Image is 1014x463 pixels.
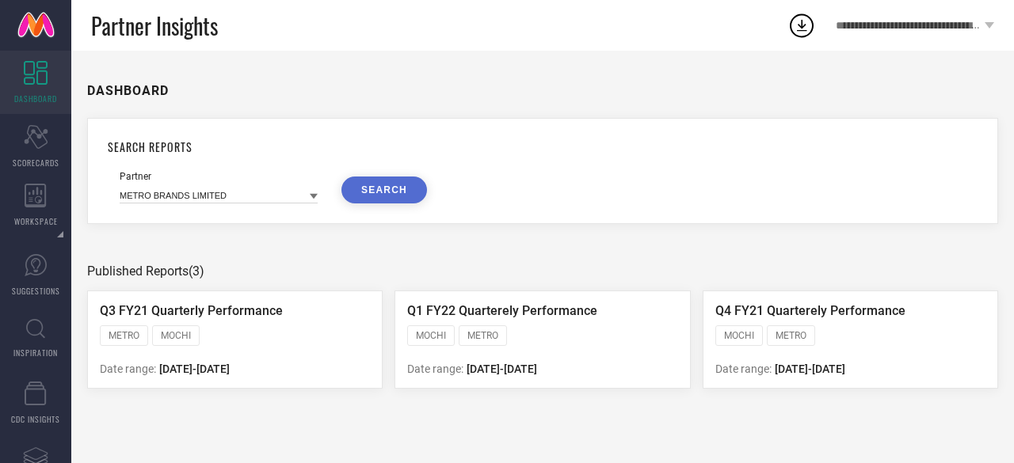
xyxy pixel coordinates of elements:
h1: DASHBOARD [87,83,169,98]
div: Published Reports (3) [87,264,998,279]
span: SCORECARDS [13,157,59,169]
span: Q4 FY21 Quarterely Performance [715,303,905,318]
span: Q1 FY22 Quarterely Performance [407,303,597,318]
span: MOCHI [161,330,191,341]
span: Date range: [715,362,772,375]
span: DASHBOARD [14,93,57,104]
span: [DATE] - [DATE] [159,362,230,375]
span: Date range: [100,362,156,375]
span: MOCHI [416,330,446,341]
span: SUGGESTIONS [12,285,60,297]
span: METRO [467,330,498,341]
span: [DATE] - [DATE] [467,362,537,375]
button: SEARCH [341,176,427,203]
span: Q3 FY21 Quarterly Performance [100,303,283,318]
span: INSPIRATION [13,347,58,359]
span: CDC INSIGHTS [11,413,60,425]
h1: SEARCH REPORTS [108,139,978,155]
span: Date range: [407,362,463,375]
div: Open download list [787,11,816,40]
span: METRO [109,330,139,341]
span: Partner Insights [91,9,218,42]
span: WORKSPACE [14,215,58,227]
span: MOCHI [724,330,754,341]
span: METRO [776,330,806,341]
span: [DATE] - [DATE] [775,362,845,375]
div: Partner [120,171,318,182]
